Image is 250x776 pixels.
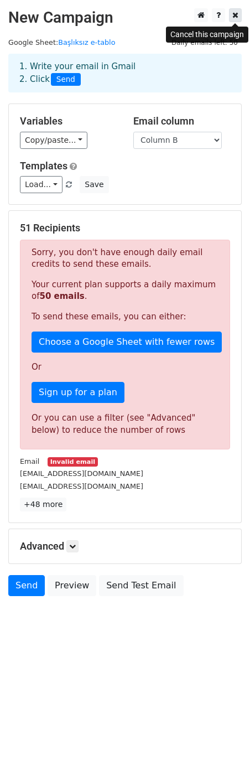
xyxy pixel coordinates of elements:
a: Choose a Google Sheet with fewer rows [32,332,222,353]
strong: 50 emails [39,291,84,301]
p: Or [32,361,218,373]
small: Email [20,457,39,465]
div: Or you can use a filter (see "Advanced" below) to reduce the number of rows [32,412,218,437]
div: 1. Write your email in Gmail 2. Click [11,60,239,86]
h5: 51 Recipients [20,222,230,234]
a: Başlıksız e-tablo [58,38,115,46]
a: Load... [20,176,62,193]
h5: Variables [20,115,117,127]
p: Sorry, you don't have enough daily email credits to send these emails. [32,247,218,270]
a: Send [8,575,45,596]
p: To send these emails, you can either: [32,311,218,323]
a: Preview [48,575,96,596]
a: +48 more [20,498,66,511]
button: Save [80,176,108,193]
a: Send Test Email [99,575,183,596]
a: Sign up for a plan [32,382,124,403]
h5: Advanced [20,540,230,552]
div: Sohbet Aracı [195,723,250,776]
h5: Email column [133,115,230,127]
small: Invalid email [48,457,97,467]
small: [EMAIL_ADDRESS][DOMAIN_NAME] [20,482,143,490]
small: Google Sheet: [8,38,115,46]
iframe: Chat Widget [195,723,250,776]
small: [EMAIL_ADDRESS][DOMAIN_NAME] [20,469,143,478]
p: Your current plan supports a daily maximum of . [32,279,218,302]
div: Cancel this campaign [166,27,248,43]
span: Send [51,73,81,86]
a: Copy/paste... [20,132,87,149]
h2: New Campaign [8,8,242,27]
a: Templates [20,160,67,172]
